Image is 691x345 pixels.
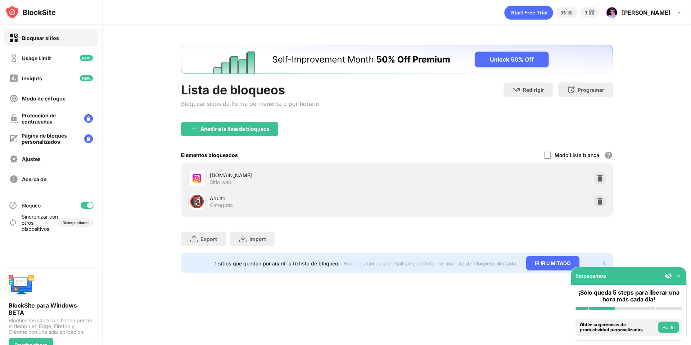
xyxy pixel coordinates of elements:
[22,214,58,232] div: Sincronizar con otros dispositivos
[9,318,94,335] div: Bloquea los sitios que hacen perder el tiempo en Edge, Firefox y Chrome con una sola aplicación.
[210,194,397,202] div: Adulto
[675,272,682,279] img: omni-setup-toggle.svg
[22,133,78,145] div: Página de bloques personalizados
[22,112,78,125] div: Protección de contraseñas
[575,289,682,303] div: ¡Sólo queda 5 steps para liberar una hora más cada día!
[580,322,656,333] div: Obtén sugerencias de productividad personalizadas
[80,55,93,61] img: new-icon.svg
[526,256,579,270] div: IR IR LIMITADO
[344,260,518,266] div: Haz clic aquí para actualizar y disfrutar de una lista de bloqueos ilimitada.
[84,114,93,123] img: lock-menu.svg
[84,134,93,143] img: lock-menu.svg
[606,7,618,18] img: ACg8ocLph5H1d186fSDk7yIrJIheFncxZ_U7z7Kcl7v64xznsqo_SUM=s96-c
[80,75,93,81] img: new-icon.svg
[9,94,18,103] img: focus-off.svg
[504,5,553,20] div: animation
[9,54,18,63] img: time-usage-off.svg
[210,202,233,209] div: Categoría
[9,218,17,227] img: sync-icon.svg
[189,194,204,209] div: 🔞
[22,35,59,41] div: Bloquear sitios
[555,152,599,158] div: Modo Lista blanca
[9,273,35,299] img: push-desktop.svg
[587,8,596,17] img: reward-small.svg
[578,87,604,93] div: Programar
[181,45,613,74] iframe: Banner
[5,5,56,19] img: logo-blocksite.svg
[181,82,319,97] div: Lista de bloqueos
[181,100,319,107] div: Bloquear sitios de forma permanente o por horario
[214,260,339,266] div: 1 sitios que quedan por añadir a tu lista de bloqueo.
[63,220,89,225] div: Discapacitados
[22,156,41,162] div: Ajustes
[9,74,18,83] img: insights-off.svg
[200,236,217,242] div: Export
[22,75,42,81] div: Insights
[22,176,46,182] div: Acerca de
[584,10,587,15] div: 3
[9,33,18,42] img: block-on.svg
[9,134,18,143] img: customize-block-page-off.svg
[200,126,270,132] div: Añadir a la lista de bloqueos
[9,175,18,184] img: about-off.svg
[622,9,670,16] div: [PERSON_NAME]
[249,236,266,242] div: Import
[575,273,606,279] div: Empecemos
[566,8,574,17] img: points-small.svg
[9,114,18,123] img: password-protection-off.svg
[523,87,544,93] div: Redirigir
[210,179,231,185] div: Sitio web
[601,260,607,266] img: x-button.svg
[22,202,41,209] div: Bloqueo
[22,95,66,102] div: Modo de enfoque
[181,152,238,158] div: Elementos bloqueados
[658,322,679,333] button: Hazlo
[22,55,51,61] div: Usage Limit
[9,201,17,210] img: blocking-icon.svg
[210,171,397,179] div: [DOMAIN_NAME]
[9,154,18,163] img: settings-off.svg
[9,302,94,316] div: BlockSite para Windows BETA
[665,272,672,279] img: eye-not-visible.svg
[193,174,201,183] img: favicons
[560,10,566,15] div: 35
